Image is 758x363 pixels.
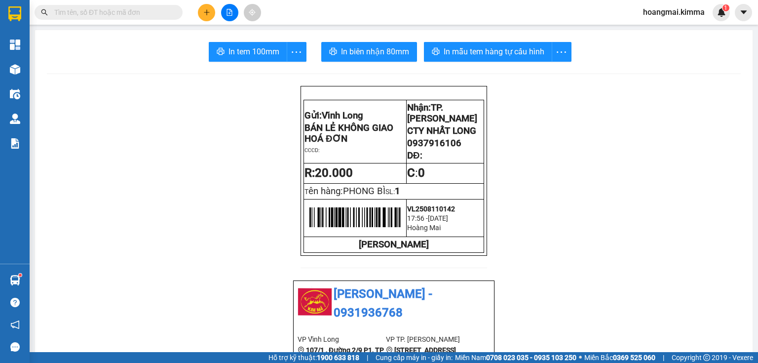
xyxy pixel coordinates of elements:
button: caret-down [735,4,752,21]
li: VP Vĩnh Long [298,334,386,345]
span: printer [432,47,440,57]
span: message [10,342,20,352]
span: | [663,352,664,363]
span: 17:56 - [407,214,428,222]
span: : [407,166,425,180]
span: file-add [226,9,233,16]
span: 0 [418,166,425,180]
span: In biên nhận 80mm [341,45,409,58]
span: In mẫu tem hàng tự cấu hình [444,45,544,58]
sup: 1 [19,274,22,277]
sup: 1 [722,4,729,11]
span: caret-down [739,8,748,17]
img: solution-icon [10,138,20,149]
span: notification [10,320,20,329]
span: 20.000 [315,166,353,180]
span: VL2508110142 [407,205,455,213]
button: printerIn tem 100mm [209,42,287,62]
span: printer [329,47,337,57]
strong: 1900 633 818 [317,354,359,362]
span: Hoàng Mai [407,224,441,232]
span: more [552,46,571,58]
input: Tìm tên, số ĐT hoặc mã đơn [54,7,171,18]
span: more [287,46,306,58]
span: Miền Nam [455,352,576,363]
strong: 0708 023 035 - 0935 103 250 [486,354,576,362]
li: [PERSON_NAME] - 0931936768 [298,285,490,322]
strong: R: [304,166,353,180]
span: ⚪️ [579,356,582,360]
span: CCCD: [304,147,320,154]
span: In tem 100mm [228,45,279,58]
button: aim [244,4,261,21]
img: warehouse-icon [10,275,20,285]
button: printerIn mẫu tem hàng tự cấu hình [424,42,552,62]
strong: C [407,166,415,180]
span: question-circle [10,298,20,307]
img: dashboard-icon [10,40,20,50]
span: | [367,352,368,363]
span: Miền Bắc [584,352,655,363]
span: environment [386,347,393,354]
span: DĐ: [407,150,422,161]
li: VP TP. [PERSON_NAME] [386,334,474,345]
span: [DATE] [428,214,448,222]
img: logo-vxr [8,6,21,21]
button: file-add [221,4,238,21]
span: T [304,188,385,196]
span: TP. [PERSON_NAME] [407,102,477,124]
img: logo.jpg [298,285,332,320]
span: SL: [385,188,395,196]
img: warehouse-icon [10,89,20,99]
span: ên hàng: [308,186,385,197]
span: Vĩnh Long [322,110,363,121]
span: 1 [395,186,400,197]
span: copyright [703,354,710,361]
span: 1 [724,4,727,11]
span: Cung cấp máy in - giấy in: [376,352,453,363]
button: more [287,42,306,62]
span: CTY NHẤT LONG [407,125,476,136]
button: more [552,42,571,62]
span: Nhận: [407,102,477,124]
span: environment [298,347,304,354]
img: warehouse-icon [10,114,20,124]
span: Hỗ trợ kỹ thuật: [268,352,359,363]
strong: 0369 525 060 [613,354,655,362]
img: icon-new-feature [717,8,726,17]
span: PHONG BÌ [343,186,385,197]
span: 0937916106 [407,138,461,149]
button: printerIn biên nhận 80mm [321,42,417,62]
span: plus [203,9,210,16]
span: Gửi: [304,110,363,121]
button: plus [198,4,215,21]
span: hoangmai.kimma [635,6,713,18]
span: printer [217,47,225,57]
span: BÁN LẺ KHÔNG GIAO HOÁ ĐƠN [304,122,393,144]
span: search [41,9,48,16]
span: aim [249,9,256,16]
img: warehouse-icon [10,64,20,75]
strong: [PERSON_NAME] [359,239,429,250]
